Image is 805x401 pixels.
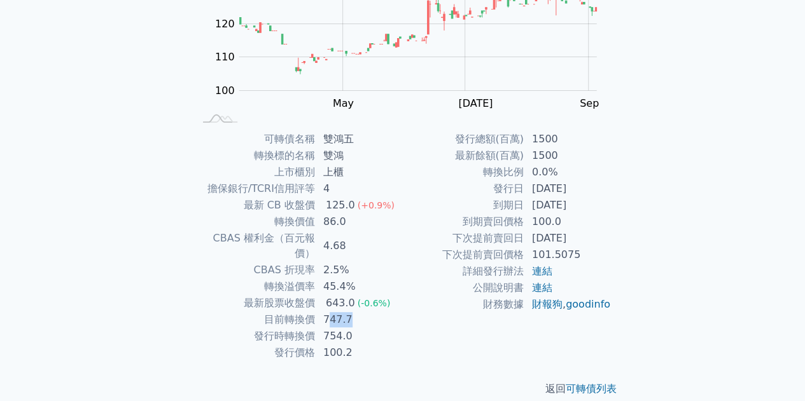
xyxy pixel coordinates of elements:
td: 100.2 [316,344,403,361]
td: 上櫃 [316,164,403,180]
td: 下次提前賣回價格 [403,247,524,263]
tspan: May [333,97,354,109]
div: 聊天小工具 [741,340,805,401]
td: 轉換比例 [403,164,524,180]
td: 財務數據 [403,296,524,313]
td: 86.0 [316,214,403,230]
iframe: Chat Widget [741,340,805,401]
a: 連結 [532,282,552,294]
td: 最新股票收盤價 [194,295,316,311]
td: 0.0% [524,164,612,180]
td: 45.4% [316,278,403,295]
span: (+0.9%) [358,200,395,210]
tspan: [DATE] [458,97,493,109]
span: (-0.6%) [358,298,391,308]
tspan: 100 [215,85,235,97]
td: 101.5075 [524,247,612,263]
td: 到期日 [403,197,524,214]
td: [DATE] [524,197,612,214]
td: 發行日 [403,180,524,197]
td: , [524,296,612,313]
td: [DATE] [524,230,612,247]
td: 4 [316,180,403,197]
a: goodinfo [566,298,610,310]
td: CBAS 折現率 [194,262,316,278]
a: 可轉債列表 [566,383,617,395]
tspan: 110 [215,51,235,63]
td: 上市櫃別 [194,164,316,180]
td: 可轉債名稱 [194,131,316,147]
td: 雙鴻 [316,147,403,164]
td: 4.68 [316,230,403,262]
p: 返回 [179,381,627,397]
td: 下次提前賣回日 [403,230,524,247]
td: 100.0 [524,214,612,230]
div: 125.0 [323,198,358,213]
td: CBAS 權利金（百元報價） [194,230,316,262]
td: 轉換價值 [194,214,316,230]
a: 連結 [532,265,552,277]
a: 財報狗 [532,298,563,310]
td: 轉換溢價率 [194,278,316,295]
td: 發行總額(百萬) [403,131,524,147]
div: 643.0 [323,296,358,311]
td: 發行時轉換價 [194,328,316,344]
td: 詳細發行辦法 [403,263,524,280]
td: 最新餘額(百萬) [403,147,524,164]
td: 1500 [524,131,612,147]
td: 發行價格 [194,344,316,361]
td: 目前轉換價 [194,311,316,328]
td: 雙鴻五 [316,131,403,147]
td: 754.0 [316,328,403,344]
td: 公開說明書 [403,280,524,296]
td: 2.5% [316,262,403,278]
td: 747.7 [316,311,403,328]
td: 擔保銀行/TCRI信用評等 [194,180,316,197]
tspan: Sep [580,97,599,109]
td: 最新 CB 收盤價 [194,197,316,214]
tspan: 120 [215,18,235,30]
td: 轉換標的名稱 [194,147,316,164]
td: [DATE] [524,180,612,197]
td: 1500 [524,147,612,164]
td: 到期賣回價格 [403,214,524,230]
